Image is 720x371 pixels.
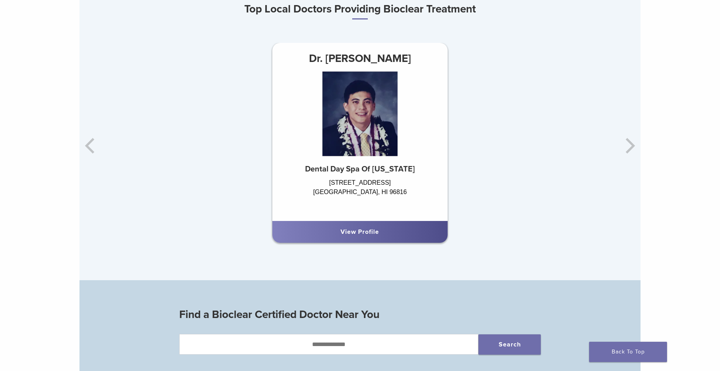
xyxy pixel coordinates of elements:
div: [STREET_ADDRESS] [GEOGRAPHIC_DATA], HI 96816 [272,178,448,213]
a: Back To Top [589,342,667,362]
a: View Profile [341,228,379,236]
img: Dr. Kris Nip [322,71,399,157]
button: Search [478,334,541,355]
h3: Dr. [PERSON_NAME] [272,49,448,68]
strong: Dental Day Spa Of [US_STATE] [305,164,415,174]
h3: Find a Bioclear Certified Doctor Near You [179,305,541,324]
